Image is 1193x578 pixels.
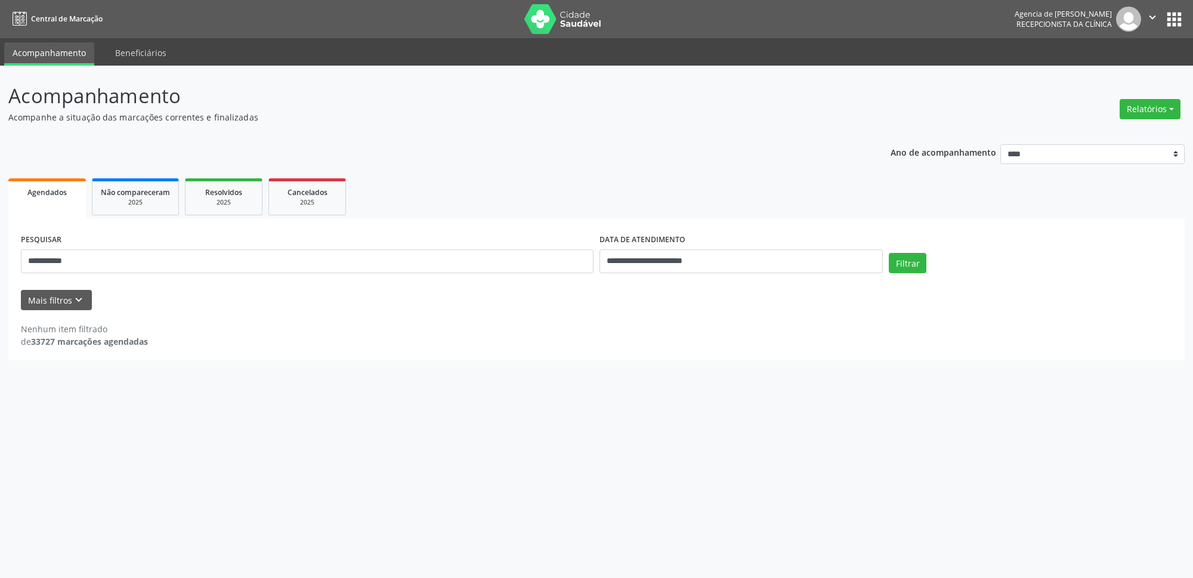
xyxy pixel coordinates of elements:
[8,111,832,123] p: Acompanhe a situação das marcações correntes e finalizadas
[288,187,327,197] span: Cancelados
[101,187,170,197] span: Não compareceram
[4,42,94,66] a: Acompanhamento
[1016,19,1112,29] span: Recepcionista da clínica
[8,81,832,111] p: Acompanhamento
[21,231,61,249] label: PESQUISAR
[31,14,103,24] span: Central de Marcação
[599,231,685,249] label: DATA DE ATENDIMENTO
[21,290,92,311] button: Mais filtroskeyboard_arrow_down
[205,187,242,197] span: Resolvidos
[31,336,148,347] strong: 33727 marcações agendadas
[1120,99,1180,119] button: Relatórios
[889,253,926,273] button: Filtrar
[1015,9,1112,19] div: Agencia de [PERSON_NAME]
[21,335,148,348] div: de
[277,198,337,207] div: 2025
[194,198,254,207] div: 2025
[891,144,996,159] p: Ano de acompanhamento
[72,293,85,307] i: keyboard_arrow_down
[1146,11,1159,24] i: 
[8,9,103,29] a: Central de Marcação
[1164,9,1185,30] button: apps
[107,42,175,63] a: Beneficiários
[101,198,170,207] div: 2025
[1141,7,1164,32] button: 
[21,323,148,335] div: Nenhum item filtrado
[27,187,67,197] span: Agendados
[1116,7,1141,32] img: img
